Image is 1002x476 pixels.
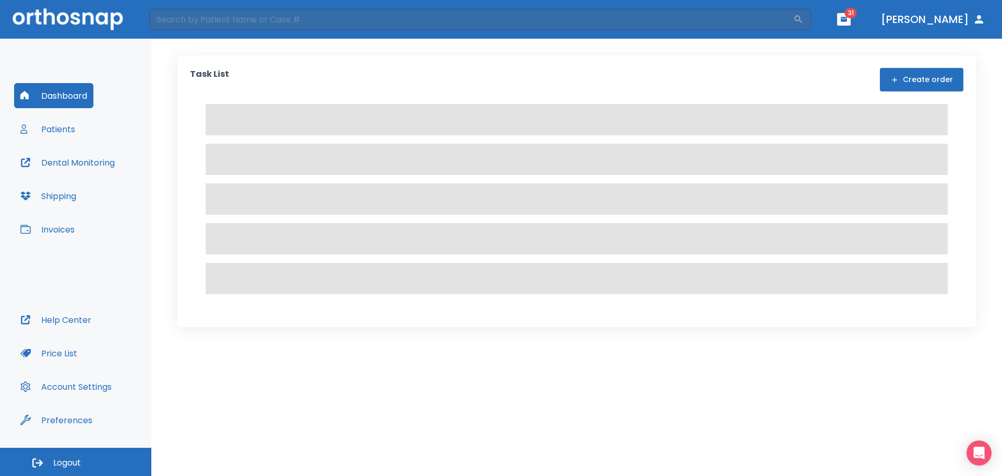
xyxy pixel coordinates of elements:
span: 31 [845,8,857,18]
img: Orthosnap [13,8,123,30]
button: Patients [14,117,81,142]
button: Invoices [14,217,81,242]
button: Dental Monitoring [14,150,121,175]
button: Price List [14,341,83,366]
p: Task List [190,68,229,91]
button: [PERSON_NAME] [877,10,989,29]
button: Shipping [14,183,82,208]
button: Create order [880,68,963,91]
button: Account Settings [14,374,118,399]
input: Search by Patient Name or Case # [149,9,793,30]
button: Dashboard [14,83,93,108]
button: Preferences [14,408,99,433]
span: Logout [53,457,81,469]
button: Help Center [14,307,98,332]
div: Open Intercom Messenger [967,440,992,466]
